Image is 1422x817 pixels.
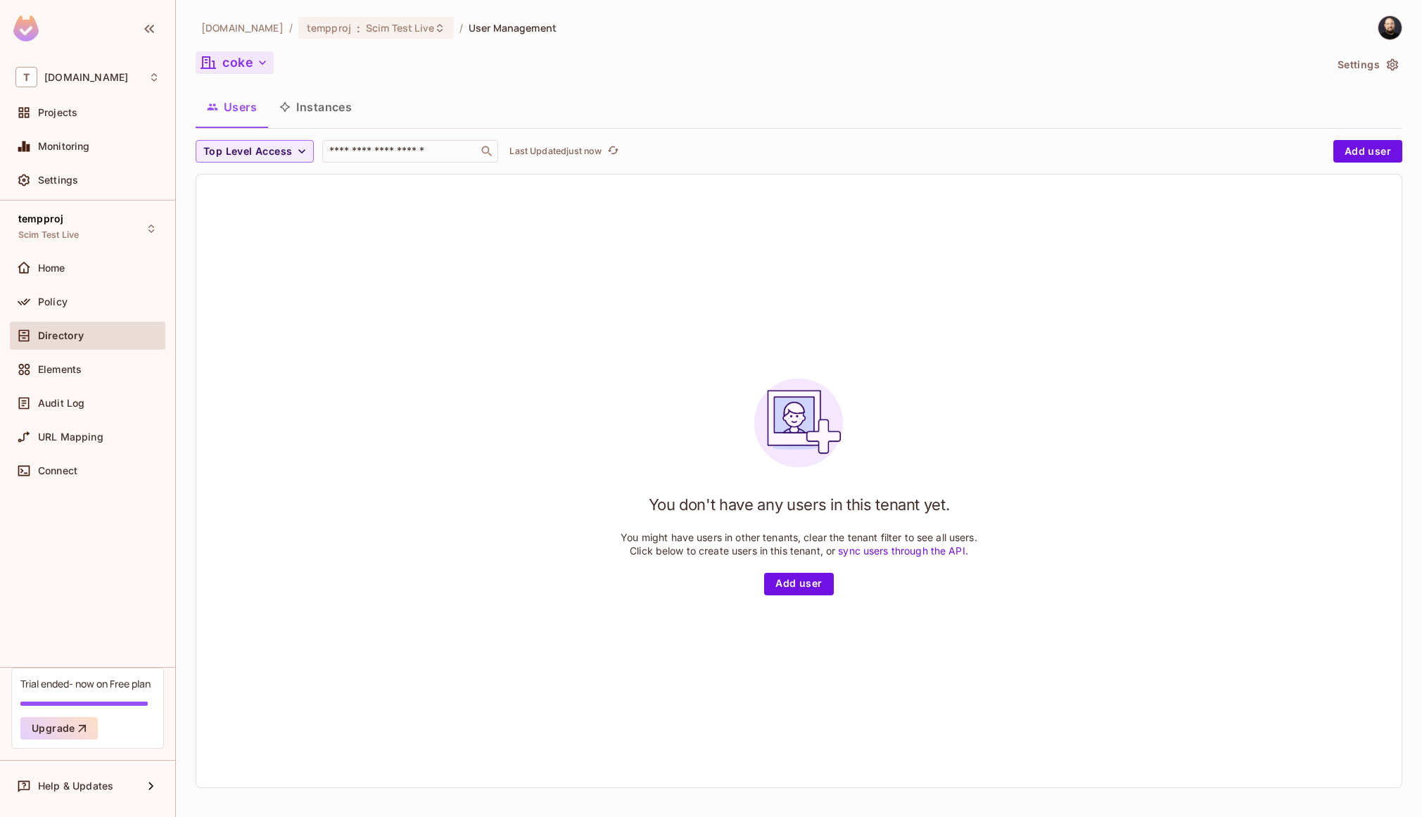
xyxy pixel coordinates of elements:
span: Directory [38,330,84,341]
span: Top Level Access [203,143,292,160]
span: Workspace: tk-permit.io [44,72,128,83]
button: refresh [604,143,621,160]
h1: You don't have any users in this tenant yet. [649,494,950,515]
button: Add user [764,573,833,595]
li: / [289,21,293,34]
button: Top Level Access [196,140,314,163]
button: Upgrade [20,717,98,740]
span: Settings [38,175,78,186]
span: Click to refresh data [602,143,621,160]
span: the active workspace [201,21,284,34]
span: Audit Log [38,398,84,409]
span: Scim Test Live [366,21,434,34]
button: Instances [268,89,363,125]
span: Help & Updates [38,780,113,792]
span: Elements [38,364,82,375]
button: Users [196,89,268,125]
span: Projects [38,107,77,118]
span: Monitoring [38,141,90,152]
img: Thomas kirk [1378,16,1402,39]
span: URL Mapping [38,431,103,443]
li: / [459,21,463,34]
button: coke [196,51,274,74]
span: tempproj [307,21,351,34]
span: tempproj [18,213,63,224]
span: refresh [607,144,619,158]
span: : [356,23,361,34]
p: You might have users in other tenants, clear the tenant filter to see all users. Click below to c... [621,531,977,557]
div: Trial ended- now on Free plan [20,677,151,690]
a: sync users through the API. [838,545,968,557]
span: Connect [38,465,77,476]
span: T [15,67,37,87]
button: Add user [1333,140,1402,163]
span: Policy [38,296,68,308]
p: Last Updated just now [509,146,602,157]
button: Settings [1332,53,1402,76]
img: SReyMgAAAABJRU5ErkJggg== [13,15,39,42]
span: Home [38,262,65,274]
span: User Management [469,21,557,34]
span: Scim Test Live [18,229,79,241]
